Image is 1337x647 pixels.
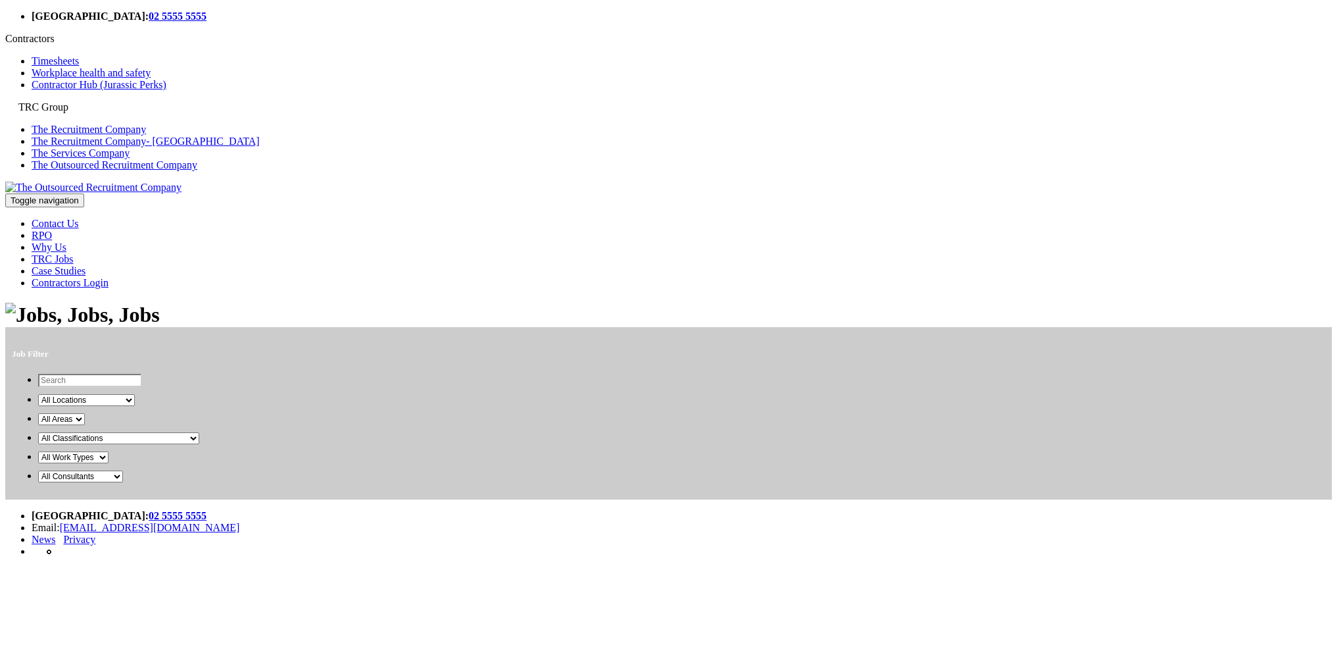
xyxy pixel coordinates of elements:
a: 02 5555 5555 [149,11,207,22]
input: Search [38,374,141,387]
a: Case Studies [32,265,85,276]
a: The Recruitment Company [32,124,146,135]
h5: Job Filter [12,349,1325,359]
img: The Outsourced Recruitment Company [5,182,182,194]
a: The Services Company [32,147,130,159]
a: TRC Jobs [32,253,74,265]
a: The Recruitment Company- [GEOGRAPHIC_DATA] [32,136,260,147]
a: Contractors [5,33,55,44]
ul: Contractors [5,55,260,91]
li: Email: [32,522,1332,534]
a: Privacy [63,534,95,545]
ul: TRC Group [5,124,260,171]
button: Toggle navigation [5,194,84,207]
a: News [32,534,55,545]
a: 02 5555 5555 [149,510,207,521]
span: Toggle navigation [11,195,79,205]
a: The Outsourced Recruitment Company [32,159,197,170]
a: Contractors Login [32,277,109,288]
a: TRC Group [18,101,68,113]
strong: [GEOGRAPHIC_DATA]: [32,510,207,521]
a: [EMAIL_ADDRESS][DOMAIN_NAME] [60,522,240,533]
a: Timesheets [32,55,79,66]
a: RPO [32,230,52,241]
a: Workplace health and safety [32,67,151,78]
a: Contractor Hub (Jurassic Perks) [32,79,166,90]
li: [GEOGRAPHIC_DATA]: [32,11,1332,22]
a: Why Us [32,242,66,253]
a: Contact Us [32,218,79,229]
img: Jobs, Jobs, Jobs [5,303,160,327]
